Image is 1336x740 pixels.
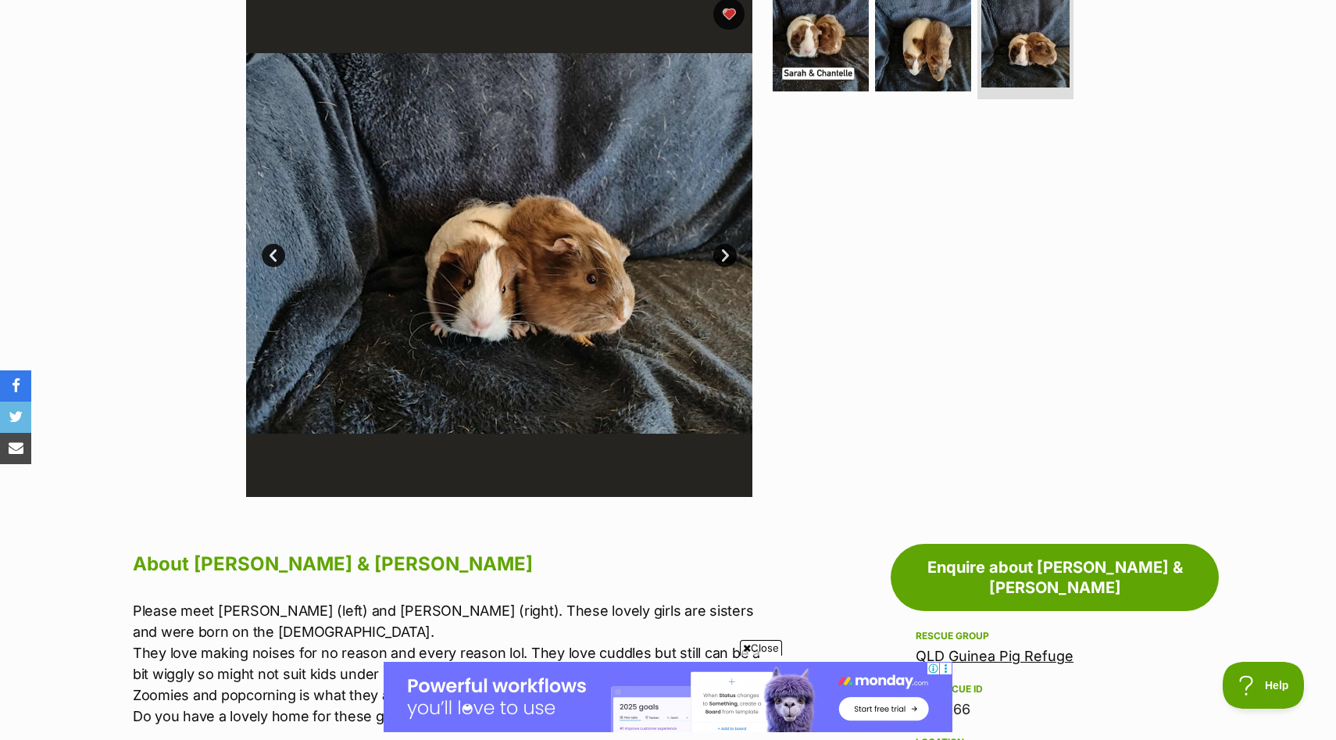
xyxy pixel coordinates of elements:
[384,662,952,732] iframe: Advertisement
[133,600,778,727] p: Please meet [PERSON_NAME] (left) and [PERSON_NAME] (right). These lovely girls are sisters and we...
[916,630,1194,642] div: Rescue group
[2,2,14,14] img: consumer-privacy-logo.png
[262,244,285,267] a: Prev
[916,648,1073,664] a: QLD Guinea Pig Refuge
[891,544,1219,611] a: Enquire about [PERSON_NAME] & [PERSON_NAME]
[740,640,782,656] span: Close
[916,699,1194,720] div: 1145666
[713,244,737,267] a: Next
[916,683,1194,695] div: PetRescue ID
[133,547,778,581] h2: About [PERSON_NAME] & [PERSON_NAME]
[1223,662,1305,709] iframe: Help Scout Beacon - Open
